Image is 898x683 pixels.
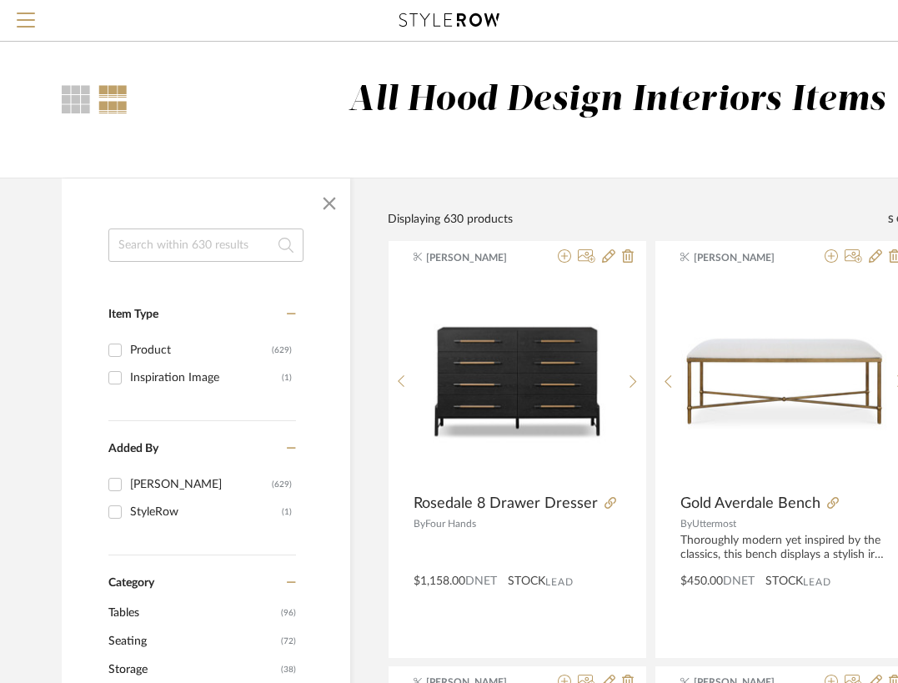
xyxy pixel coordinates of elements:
[765,573,803,590] span: STOCK
[282,364,292,391] div: (1)
[692,519,736,529] span: Uttermost
[681,278,888,485] img: Gold Averdale Bench
[680,519,692,529] span: By
[108,627,277,655] span: Seating
[281,628,296,655] span: (72)
[281,656,296,683] span: (38)
[349,79,885,122] div: All Hood Design Interiors Items
[425,519,476,529] span: Four Hands
[130,471,272,498] div: [PERSON_NAME]
[281,600,296,626] span: (96)
[282,499,292,525] div: (1)
[803,576,831,588] span: Lead
[388,210,513,229] div: Displaying 630 products
[414,278,620,485] img: Rosedale 8 Drawer Dresser
[108,599,277,627] span: Tables
[130,364,282,391] div: Inspiration Image
[426,250,531,265] span: [PERSON_NAME]
[108,443,158,454] span: Added By
[680,495,820,513] span: Gold Averdale Bench
[465,575,497,587] span: DNET
[272,471,292,498] div: (629)
[130,499,282,525] div: StyleRow
[545,576,574,588] span: Lead
[272,337,292,364] div: (629)
[414,495,598,513] span: Rosedale 8 Drawer Dresser
[130,337,272,364] div: Product
[414,519,425,529] span: By
[108,229,304,262] input: Search within 630 results
[508,573,545,590] span: STOCK
[680,575,723,587] span: $450.00
[108,576,154,590] span: Category
[694,250,799,265] span: [PERSON_NAME]
[414,575,465,587] span: $1,158.00
[108,309,158,320] span: Item Type
[680,534,888,562] div: Thoroughly modern yet inspired by the classics, this bench displays a stylish iron frame in a ric...
[313,187,346,220] button: Close
[723,575,755,587] span: DNET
